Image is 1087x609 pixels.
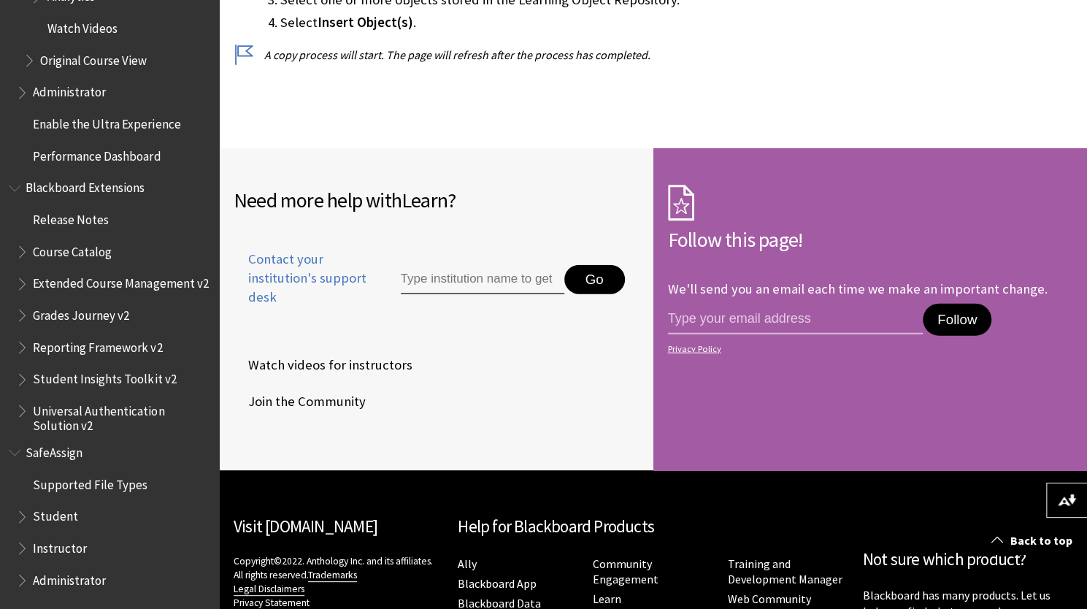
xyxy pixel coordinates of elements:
[33,335,162,355] span: Reporting Framework v2
[33,367,176,387] span: Student Insights Toolkit v2
[234,354,412,376] span: Watch videos for instructors
[234,185,639,215] h2: Need more help with ?
[280,12,856,33] li: Select .
[9,440,210,592] nav: Book outline for Blackboard SafeAssign
[668,304,923,334] input: email address
[234,583,304,596] a: Legal Disclaimers
[668,224,1073,255] h2: Follow this page!
[234,516,377,537] a: Visit [DOMAIN_NAME]
[33,207,109,227] span: Release Notes
[40,48,147,68] span: Original Course View
[401,265,564,294] input: Type institution name to get support
[33,144,161,164] span: Performance Dashboard
[402,187,448,213] span: Learn
[33,568,106,588] span: Administrator
[458,576,537,591] a: Blackboard App
[668,185,694,221] img: Subscription Icon
[668,344,1069,354] a: Privacy Policy
[33,240,112,259] span: Course Catalog
[234,391,369,413] a: Join the Community
[234,250,367,307] span: Contact your institution's support desk
[234,47,856,63] p: A copy process will start. The page will refresh after the process has completed.
[234,250,367,325] a: Contact your institution's support desk
[33,399,209,433] span: Universal Authentication Solution v2
[980,527,1087,554] a: Back to top
[33,80,106,100] span: Administrator
[564,265,625,294] button: Go
[33,112,180,131] span: Enable the Ultra Experience
[47,16,118,36] span: Watch Videos
[728,556,842,587] a: Training and Development Manager
[308,569,357,582] a: Trademarks
[923,304,991,336] button: Follow
[26,176,145,196] span: Blackboard Extensions
[234,391,366,413] span: Join the Community
[9,176,210,434] nav: Book outline for Blackboard Extensions
[593,556,658,587] a: Community Engagement
[26,440,82,460] span: SafeAssign
[33,536,87,556] span: Instructor
[458,556,477,572] a: Ally
[234,354,415,376] a: Watch videos for instructors
[33,303,129,323] span: Grades Journey v2
[33,472,147,492] span: Supported File Types
[33,272,208,291] span: Extended Course Management v2
[863,547,1072,572] h2: Not sure which product?
[458,514,848,540] h2: Help for Blackboard Products
[33,505,78,524] span: Student
[668,280,1048,297] p: We'll send you an email each time we make an important change.
[593,591,621,607] a: Learn
[318,14,413,31] span: Insert Object(s)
